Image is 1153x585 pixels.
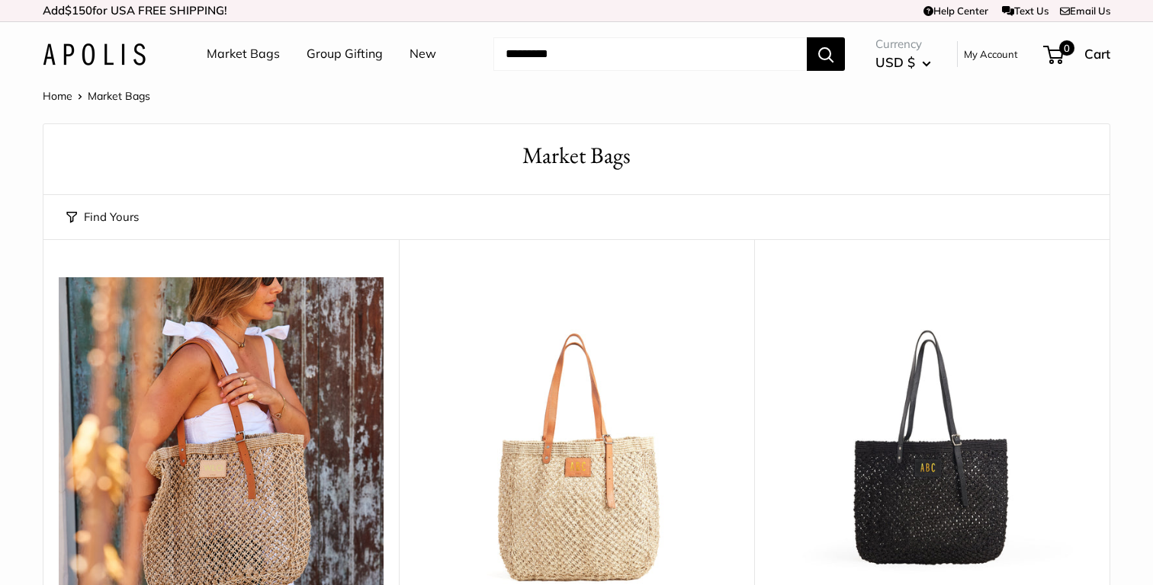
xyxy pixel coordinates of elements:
button: USD $ [875,50,931,75]
span: Currency [875,34,931,55]
a: Market Bags [207,43,280,66]
a: Email Us [1060,5,1110,17]
span: 0 [1059,40,1074,56]
input: Search... [493,37,807,71]
a: Home [43,89,72,103]
a: 0 Cart [1045,42,1110,66]
span: USD $ [875,54,915,70]
nav: Breadcrumb [43,86,150,106]
a: Help Center [923,5,988,17]
span: $150 [65,3,92,18]
a: Text Us [1002,5,1049,17]
img: Apolis [43,43,146,66]
button: Search [807,37,845,71]
h1: Market Bags [66,139,1087,172]
span: Cart [1084,46,1110,62]
button: Find Yours [66,206,139,228]
a: My Account [964,45,1018,63]
a: Group Gifting [307,43,383,66]
span: Market Bags [88,89,150,103]
a: New [409,43,436,66]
